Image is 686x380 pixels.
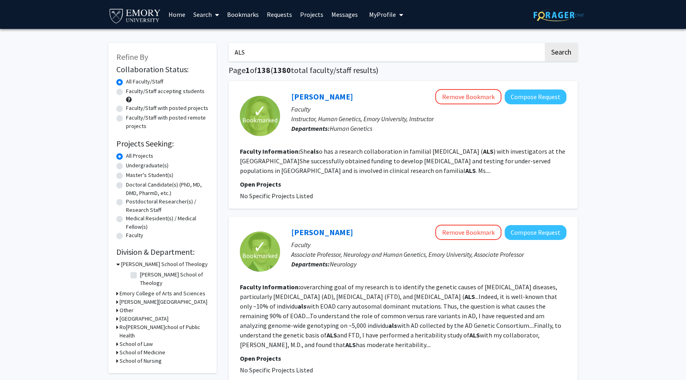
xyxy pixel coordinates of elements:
span: Human Genetics [330,124,372,132]
p: Associate Professor, Neurology and Human Genetics, Emory University, Associate Professor [291,250,566,259]
label: All Faculty/Staff [126,77,163,86]
b: als [298,302,306,310]
span: Bookmarked [242,251,278,260]
b: als [388,321,397,329]
p: Instructor, Human Genetics, Emory University, Instructor [291,114,566,124]
label: Undergraduate(s) [126,161,168,170]
span: ✓ [253,243,267,251]
fg-read-more: overarching goal of my research is to identify the genetic causes of [MEDICAL_DATA] diseases, par... [240,283,561,349]
a: Projects [296,0,327,28]
h1: Page of ( total faculty/staff results) [229,65,578,75]
b: ALS [469,331,480,339]
iframe: Chat [6,344,34,374]
p: Open Projects [240,179,566,189]
h3: [PERSON_NAME] School of Theology [121,260,208,268]
img: ForagerOne Logo [534,9,584,21]
p: Faculty [291,240,566,250]
label: Postdoctoral Researcher(s) / Research Staff [126,197,209,214]
button: Remove Bookmark [435,225,501,240]
h2: Projects Seeking: [116,139,209,148]
label: Medical Resident(s) / Medical Fellow(s) [126,214,209,231]
b: ALS [345,341,356,349]
span: 1380 [273,65,291,75]
span: ✓ [253,107,267,115]
button: Search [545,43,578,61]
fg-read-more: She o has a research collaboration in familial [MEDICAL_DATA] ( ) with investigators at the [GEOG... [240,147,565,175]
button: Remove Bookmark [435,89,501,104]
label: Faculty/Staff with posted remote projects [126,114,209,130]
a: Home [164,0,189,28]
b: ALS [465,293,475,301]
b: Faculty Information: [240,283,300,291]
button: Compose Request to Thomas Wingo [505,225,566,240]
a: [PERSON_NAME] [291,91,353,102]
label: Master's Student(s) [126,171,173,179]
a: Bookmarks [223,0,263,28]
span: Neurology [330,260,357,268]
h3: School of Medicine [120,348,165,357]
h2: Division & Department: [116,247,209,257]
img: Emory University Logo [108,6,162,24]
span: No Specific Projects Listed [240,192,313,200]
span: Refine By [116,52,148,62]
b: als [310,147,319,155]
p: Open Projects [240,354,566,363]
h2: Collaboration Status: [116,65,209,74]
h3: Emory College of Arts and Sciences [120,289,205,298]
label: Doctoral Candidate(s) (PhD, MD, DMD, PharmD, etc.) [126,181,209,197]
b: Departments: [291,124,330,132]
span: 138 [257,65,270,75]
span: My Profile [369,10,396,18]
b: ALS [483,147,493,155]
h3: Ro[PERSON_NAME]chool of Public Health [120,323,209,340]
h3: [PERSON_NAME][GEOGRAPHIC_DATA] [120,298,207,306]
b: ALS [465,167,476,175]
a: Search [189,0,223,28]
button: Compose Request to Christine Stanislaw [505,89,566,104]
a: Requests [263,0,296,28]
label: Faculty/Staff with posted projects [126,104,208,112]
label: All Projects [126,152,153,160]
label: [PERSON_NAME] School of Theology [140,270,207,287]
h3: [GEOGRAPHIC_DATA] [120,315,168,323]
span: 1 [246,65,250,75]
label: Faculty/Staff accepting students [126,87,205,96]
label: Faculty [126,231,143,240]
b: Faculty Information: [240,147,300,155]
a: Messages [327,0,362,28]
b: ALS [327,331,337,339]
b: Departments: [291,260,330,268]
h3: Other [120,306,134,315]
h3: School of Law [120,340,153,348]
p: Faculty [291,104,566,114]
h3: School of Nursing [120,357,162,365]
input: Search Keywords [229,43,544,61]
span: No Specific Projects Listed [240,366,313,374]
a: [PERSON_NAME] [291,227,353,237]
span: Bookmarked [242,115,278,125]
